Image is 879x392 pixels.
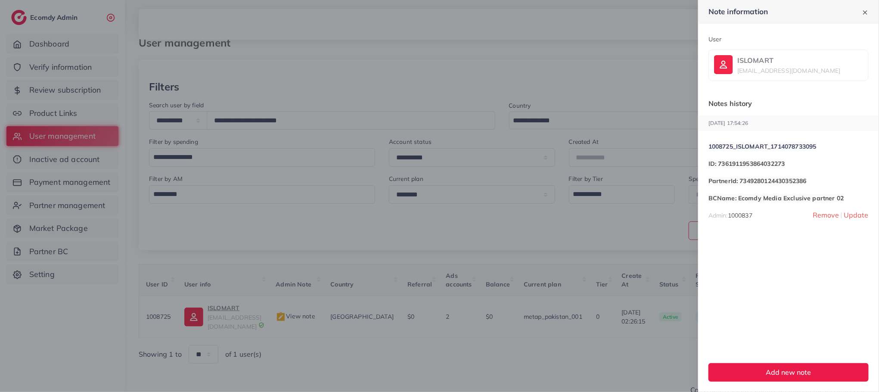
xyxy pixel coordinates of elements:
[708,34,869,44] p: User
[708,210,752,221] p: Admin:
[708,177,807,185] span: PartnerId: 7349280124430352386
[714,55,733,74] img: ic-user-info.36bf1079.svg
[708,160,785,168] span: ID: 7361911953864032273
[698,115,879,131] p: [DATE] 17:54:26
[813,210,839,227] span: Remove
[708,143,817,150] a: 1008725_ISLOMART_1714078733095
[844,210,869,227] span: Update
[737,67,840,75] span: [EMAIL_ADDRESS][DOMAIN_NAME]
[708,363,869,382] button: Add new note
[698,98,879,109] p: Notes history
[728,212,752,219] span: 1000837
[737,55,840,65] p: ISLOMART
[708,194,844,202] span: BCName: Ecomdy Media Exclusive partner 02
[708,7,768,16] h5: Note information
